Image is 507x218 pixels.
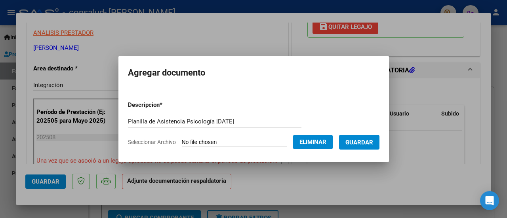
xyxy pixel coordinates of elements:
button: Eliminar [293,135,333,149]
span: Eliminar [299,138,326,146]
span: Seleccionar Archivo [128,139,176,145]
span: Guardar [345,139,373,146]
div: Open Intercom Messenger [480,191,499,210]
p: Descripcion [128,100,204,110]
button: Guardar [339,135,379,150]
h2: Agregar documento [128,65,379,80]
